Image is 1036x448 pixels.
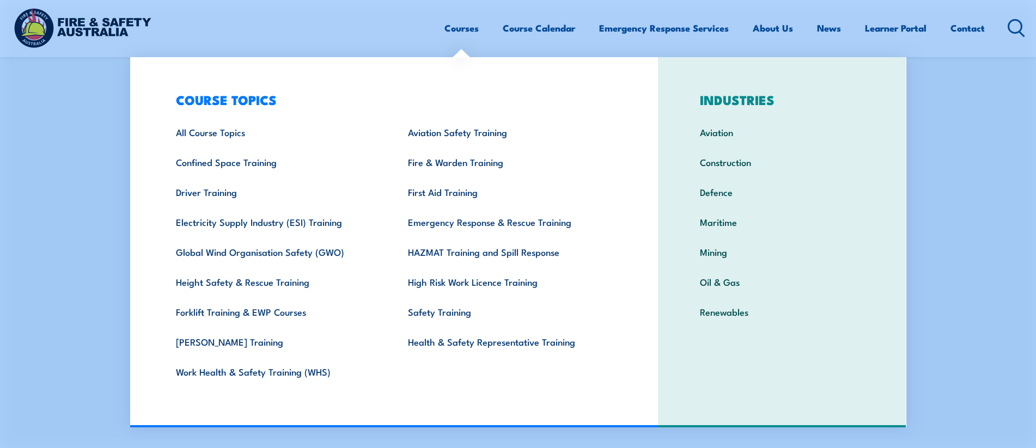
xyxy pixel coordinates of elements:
[391,267,624,297] a: High Risk Work Licence Training
[391,147,624,177] a: Fire & Warden Training
[683,117,881,147] a: Aviation
[683,297,881,327] a: Renewables
[391,237,624,267] a: HAZMAT Training and Spill Response
[599,14,729,42] a: Emergency Response Services
[950,14,985,42] a: Contact
[159,237,392,267] a: Global Wind Organisation Safety (GWO)
[159,117,392,147] a: All Course Topics
[817,14,841,42] a: News
[159,267,392,297] a: Height Safety & Rescue Training
[503,14,575,42] a: Course Calendar
[683,92,881,107] h3: INDUSTRIES
[391,207,624,237] a: Emergency Response & Rescue Training
[683,237,881,267] a: Mining
[683,177,881,207] a: Defence
[159,207,392,237] a: Electricity Supply Industry (ESI) Training
[683,147,881,177] a: Construction
[159,327,392,357] a: [PERSON_NAME] Training
[391,297,624,327] a: Safety Training
[865,14,927,42] a: Learner Portal
[444,14,479,42] a: Courses
[683,267,881,297] a: Oil & Gas
[159,357,392,386] a: Work Health & Safety Training (WHS)
[159,92,624,107] h3: COURSE TOPICS
[159,177,392,207] a: Driver Training
[391,117,624,147] a: Aviation Safety Training
[159,297,392,327] a: Forklift Training & EWP Courses
[753,14,793,42] a: About Us
[391,327,624,357] a: Health & Safety Representative Training
[159,147,392,177] a: Confined Space Training
[683,207,881,237] a: Maritime
[391,177,624,207] a: First Aid Training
